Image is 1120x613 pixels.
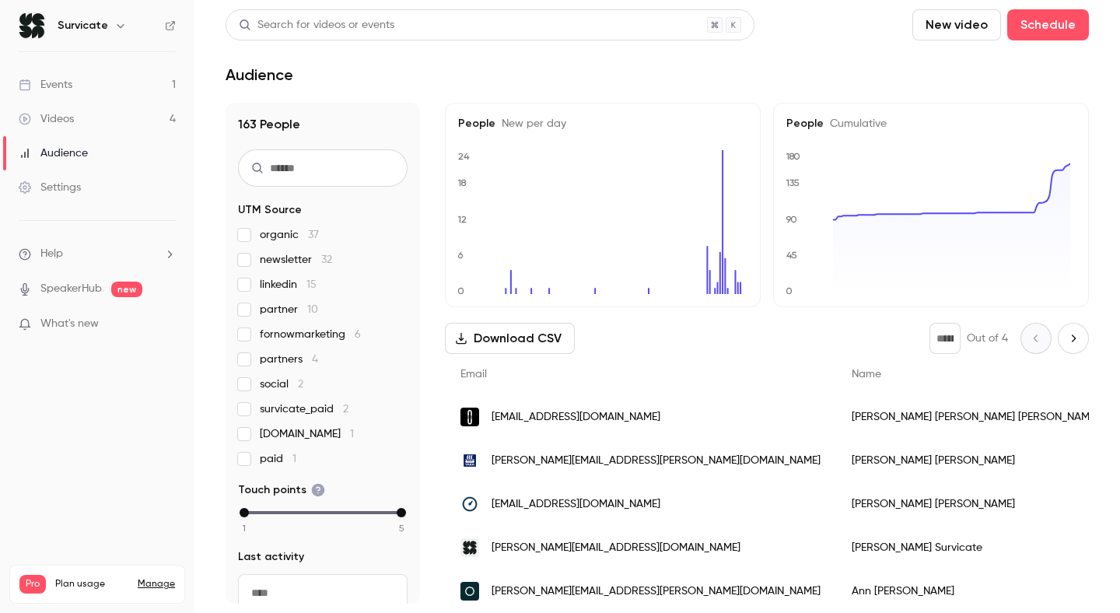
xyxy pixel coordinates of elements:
span: What's new [40,316,99,332]
text: 90 [786,214,797,225]
text: 135 [786,177,800,188]
span: 2 [343,404,348,415]
text: 12 [457,214,467,225]
span: 1 [292,454,296,464]
span: [PERSON_NAME][EMAIL_ADDRESS][PERSON_NAME][DOMAIN_NAME] [492,453,821,469]
span: 4 [312,354,318,365]
button: New video [912,9,1001,40]
text: 0 [786,285,793,296]
span: 5 [399,521,404,535]
text: 0 [457,285,464,296]
div: Audience [19,145,88,161]
span: fornowmarketing [260,327,361,342]
p: Out of 4 [967,331,1008,346]
span: survicate_paid [260,401,348,417]
div: Events [19,77,72,93]
span: Pro [19,575,46,594]
span: Touch points [238,482,325,498]
div: min [240,508,249,517]
text: 180 [786,151,800,162]
span: Cumulative [824,118,887,129]
span: 32 [321,254,332,265]
a: Manage [138,578,175,590]
span: [EMAIL_ADDRESS][DOMAIN_NAME] [492,496,660,513]
img: survicate.com [460,538,479,557]
h5: People [786,116,1076,131]
span: Last activity [238,549,304,565]
h5: People [458,116,747,131]
button: Next page [1058,323,1089,354]
button: Download CSV [445,323,575,354]
img: getolo.com [460,408,479,426]
div: Settings [19,180,81,195]
img: meterplan.com [460,495,479,513]
span: linkedin [260,277,317,292]
img: Survicate [19,13,44,38]
span: new [111,282,142,297]
div: Search for videos or events [239,17,394,33]
span: Help [40,246,63,262]
span: [DOMAIN_NAME] [260,426,354,442]
span: social [260,377,303,392]
span: UTM Source [238,202,302,218]
span: [EMAIL_ADDRESS][DOMAIN_NAME] [492,409,660,426]
span: New per day [495,118,566,129]
span: newsletter [260,252,332,268]
span: organic [260,227,319,243]
span: 37 [308,229,319,240]
h1: Audience [226,65,293,84]
text: 24 [458,151,470,162]
img: volue.com [460,582,479,601]
h1: 163 People [238,115,408,134]
a: SpeakerHub [40,281,102,297]
span: partner [260,302,318,317]
span: partners [260,352,318,367]
text: 18 [457,177,467,188]
span: Plan usage [55,578,128,590]
button: Schedule [1007,9,1089,40]
span: 1 [350,429,354,440]
span: 15 [306,279,317,290]
text: 45 [786,250,797,261]
li: help-dropdown-opener [19,246,176,262]
span: [PERSON_NAME][EMAIL_ADDRESS][DOMAIN_NAME] [492,540,740,556]
span: Name [852,369,881,380]
div: Videos [19,111,74,127]
span: [PERSON_NAME][EMAIL_ADDRESS][PERSON_NAME][DOMAIN_NAME] [492,583,821,600]
h6: Survicate [58,18,108,33]
iframe: Noticeable Trigger [157,317,176,331]
span: 6 [355,329,361,340]
span: 1 [243,521,246,535]
span: 10 [307,304,318,315]
span: Email [460,369,487,380]
span: 2 [298,379,303,390]
img: yara.com [460,451,479,470]
text: 6 [457,250,464,261]
div: max [397,508,406,517]
span: paid [260,451,296,467]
